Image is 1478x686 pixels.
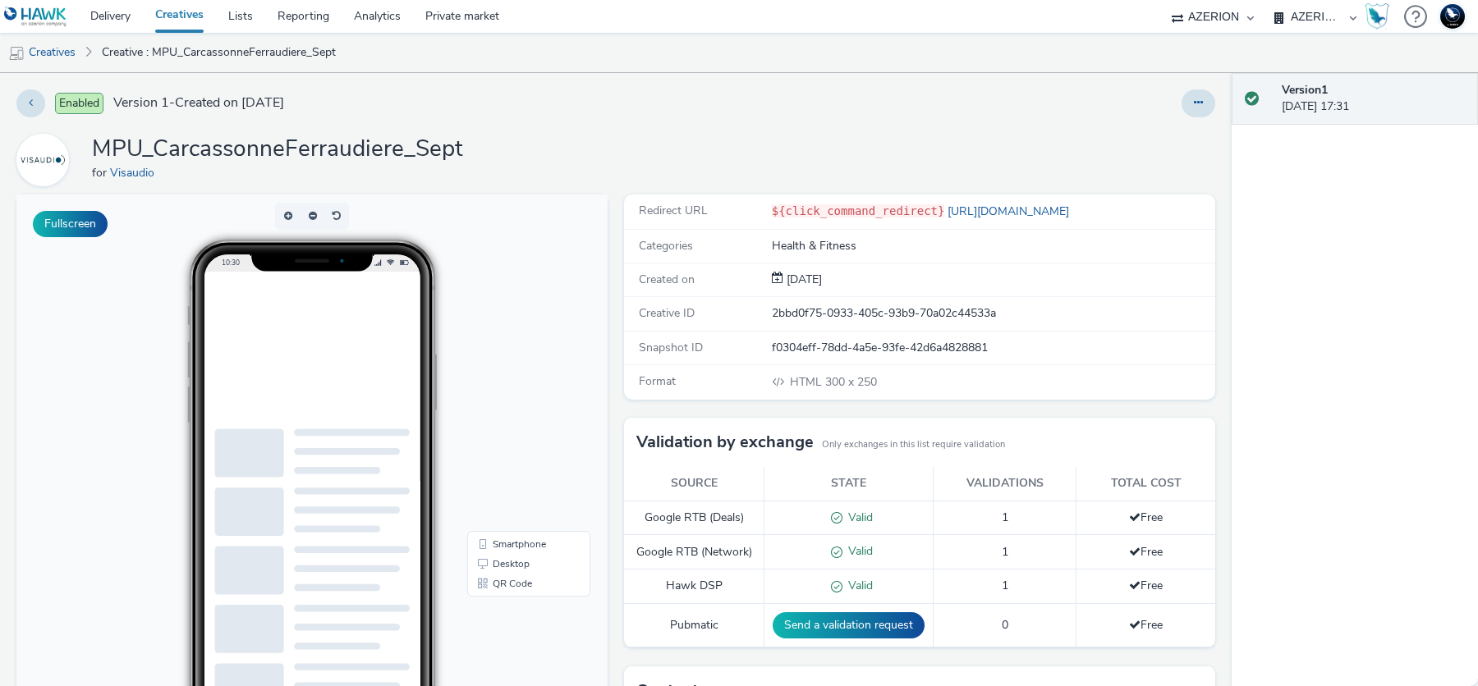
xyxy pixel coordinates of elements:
small: Only exchanges in this list require validation [822,438,1005,451]
img: Hawk Academy [1365,3,1389,30]
li: Desktop [454,359,571,379]
h1: MPU_CarcassonneFerraudiere_Sept [92,134,463,165]
th: Validations [934,467,1076,501]
a: Visaudio [16,152,76,167]
li: QR Code [454,379,571,399]
span: 1 [1002,544,1008,560]
span: Creative ID [639,305,695,321]
td: Google RTB (Network) [624,535,764,569]
th: Total cost [1076,467,1215,501]
span: 10:30 [205,63,223,72]
div: 2bbd0f75-0933-405c-93b9-70a02c44533a [772,305,1214,322]
span: Free [1129,510,1163,525]
span: Valid [842,543,873,559]
td: Google RTB (Deals) [624,501,764,535]
div: Creation 07 August 2025, 17:31 [783,272,822,288]
button: Fullscreen [33,211,108,237]
span: Redirect URL [639,203,708,218]
div: f0304eff-78dd-4a5e-93fe-42d6a4828881 [772,340,1214,356]
span: Valid [842,510,873,525]
span: HTML [790,374,825,390]
a: [URL][DOMAIN_NAME] [944,204,1076,219]
span: Categories [639,238,693,254]
span: Format [639,373,676,389]
strong: Version 1 [1282,82,1328,98]
img: undefined Logo [4,7,67,27]
img: Support Hawk [1440,4,1465,29]
span: Version 1 - Created on [DATE] [113,94,284,112]
div: Health & Fitness [772,238,1214,254]
span: Desktop [476,364,513,374]
img: Visaudio [19,136,67,184]
span: 1 [1002,510,1008,525]
span: [DATE] [783,272,822,287]
code: ${click_command_redirect} [772,204,945,217]
td: Pubmatic [624,604,764,647]
span: Created on [639,272,695,287]
span: QR Code [476,384,516,394]
span: Valid [842,578,873,593]
li: Smartphone [454,340,571,359]
a: Hawk Academy [1365,3,1396,30]
th: Source [624,467,764,501]
span: Free [1129,544,1163,560]
a: Visaudio [110,165,161,181]
span: 1 [1002,578,1008,593]
span: for [92,165,110,181]
span: Smartphone [476,345,530,354]
span: Enabled [55,93,103,114]
a: Creative : MPU_CarcassonneFerraudiere_Sept [94,33,344,72]
td: Hawk DSP [624,569,764,604]
th: State [764,467,934,501]
img: mobile [8,45,25,62]
span: 0 [1002,617,1008,633]
div: [DATE] 17:31 [1282,82,1465,116]
span: Free [1129,578,1163,593]
button: Send a validation request [773,612,925,638]
span: 300 x 250 [788,374,877,390]
span: Snapshot ID [639,340,703,355]
span: Free [1129,617,1163,633]
h3: Validation by exchange [636,430,814,455]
